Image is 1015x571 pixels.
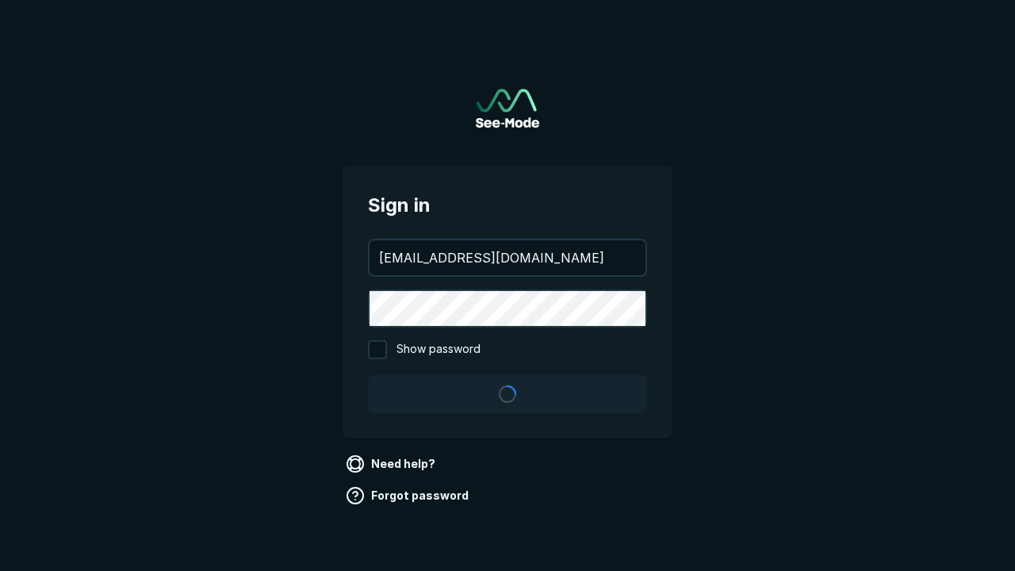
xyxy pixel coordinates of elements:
a: Need help? [343,451,442,477]
img: See-Mode Logo [476,89,539,128]
span: Sign in [368,191,647,220]
a: Forgot password [343,483,475,508]
span: Show password [396,340,481,359]
a: Go to sign in [476,89,539,128]
input: your@email.com [370,240,645,275]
